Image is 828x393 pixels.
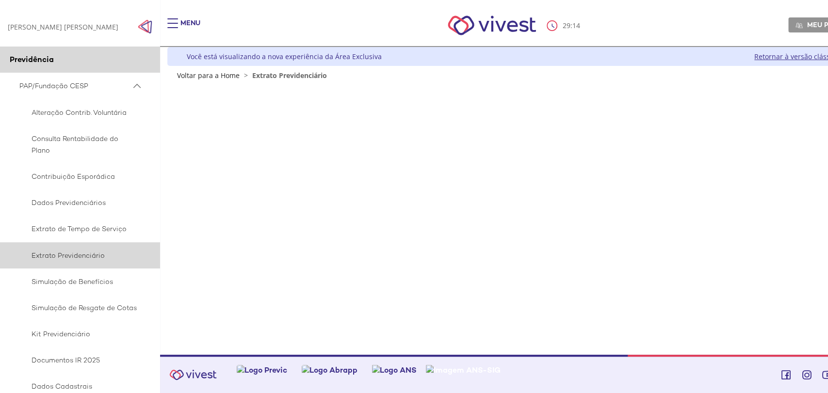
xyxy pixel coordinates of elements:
span: Consulta Rentabilidade do Plano [19,133,137,156]
div: Você está visualizando a nova experiência da Área Exclusiva [187,52,382,61]
span: 29 [562,21,570,30]
span: Extrato Previdenciário [252,71,327,80]
span: Dados Previdenciários [19,197,137,208]
span: Simulação de Resgate de Cotas [19,302,137,314]
span: Contribuição Esporádica [19,171,137,182]
span: Extrato Previdenciário [19,250,137,261]
img: Imagem ANS-SIG [426,365,501,375]
span: Click to close side navigation. [138,19,152,34]
div: Menu [180,18,200,38]
img: Fechar menu [138,19,152,34]
img: Vivest [437,5,547,46]
a: Voltar para a Home [177,71,240,80]
span: > [242,71,250,80]
div: : [547,20,582,31]
span: PAP/Fundação CESP [19,80,131,92]
img: Logo ANS [372,365,417,375]
img: Meu perfil [796,22,803,29]
img: Logo Previc [237,365,287,375]
span: Extrato de Tempo de Serviço [19,223,137,235]
div: [PERSON_NAME] [PERSON_NAME] [8,22,118,31]
span: Documentos IR 2025 [19,354,137,366]
footer: Vivest [160,355,828,393]
img: Logo Abrapp [302,365,357,375]
span: 14 [572,21,580,30]
img: Vivest [164,364,222,386]
span: Dados Cadastrais [19,380,137,392]
span: Simulação de Benefícios [19,276,137,287]
span: Alteração Contrib. Voluntária [19,107,137,118]
span: Kit Previdenciário [19,328,137,340]
span: Previdência [10,54,54,64]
